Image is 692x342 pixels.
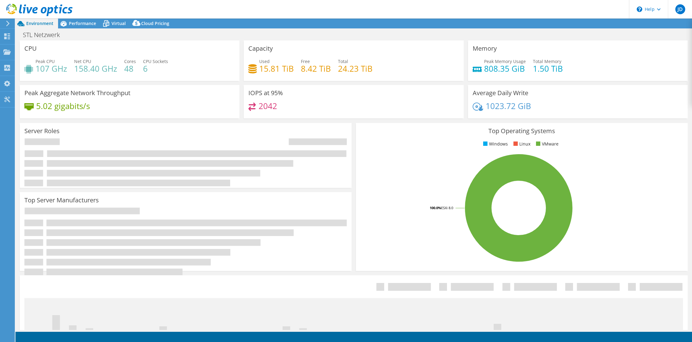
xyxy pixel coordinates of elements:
[473,45,497,52] h3: Memory
[74,58,91,64] span: Net CPU
[441,205,453,210] tspan: ESXi 8.0
[124,65,136,72] h4: 48
[248,45,273,52] h3: Capacity
[124,58,136,64] span: Cores
[69,20,96,26] span: Performance
[24,197,99,204] h3: Top Server Manufacturers
[534,141,559,147] li: VMware
[259,103,277,109] h4: 2042
[675,4,685,14] span: JD
[248,90,283,96] h3: IOPS at 95%
[533,65,563,72] h4: 1.50 TiB
[301,65,331,72] h4: 8.42 TiB
[533,58,561,64] span: Total Memory
[143,58,168,64] span: CPU Sockets
[143,65,168,72] h4: 6
[36,103,90,109] h4: 5.02 gigabits/s
[26,20,53,26] span: Environment
[259,58,270,64] span: Used
[430,205,441,210] tspan: 100.0%
[259,65,294,72] h4: 15.81 TiB
[141,20,169,26] span: Cloud Pricing
[484,65,526,72] h4: 808.35 GiB
[482,141,508,147] li: Windows
[112,20,126,26] span: Virtual
[338,65,373,72] h4: 24.23 TiB
[24,90,130,96] h3: Peak Aggregate Network Throughput
[24,45,37,52] h3: CPU
[512,141,530,147] li: Linux
[484,58,526,64] span: Peak Memory Usage
[486,103,531,109] h4: 1023.72 GiB
[24,128,60,134] h3: Server Roles
[36,58,55,64] span: Peak CPU
[361,128,683,134] h3: Top Operating Systems
[36,65,67,72] h4: 107 GHz
[338,58,348,64] span: Total
[473,90,528,96] h3: Average Daily Write
[74,65,117,72] h4: 158.40 GHz
[637,6,642,12] svg: \n
[20,32,70,38] h1: STL Netzwerk
[301,58,310,64] span: Free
